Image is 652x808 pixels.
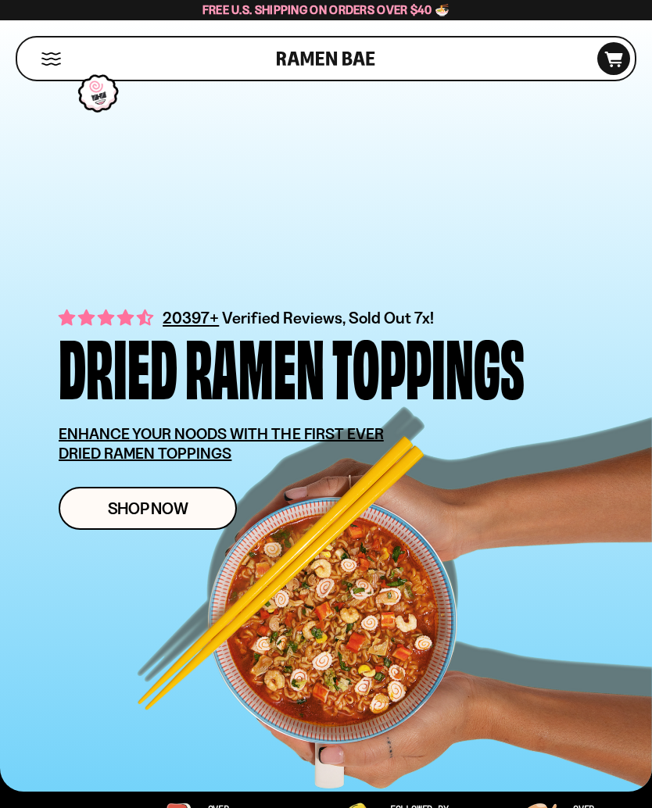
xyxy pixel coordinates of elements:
span: Verified Reviews, Sold Out 7x! [222,308,434,327]
span: 20397+ [163,306,219,330]
u: ENHANCE YOUR NOODS WITH THE FIRST EVER DRIED RAMEN TOPPINGS [59,424,384,463]
div: Toppings [332,330,525,401]
a: Shop Now [59,487,237,530]
button: Mobile Menu Trigger [41,52,62,66]
span: Shop Now [108,500,188,517]
span: Free U.S. Shipping on Orders over $40 🍜 [202,2,450,17]
div: Dried [59,330,177,401]
div: Ramen [185,330,324,401]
